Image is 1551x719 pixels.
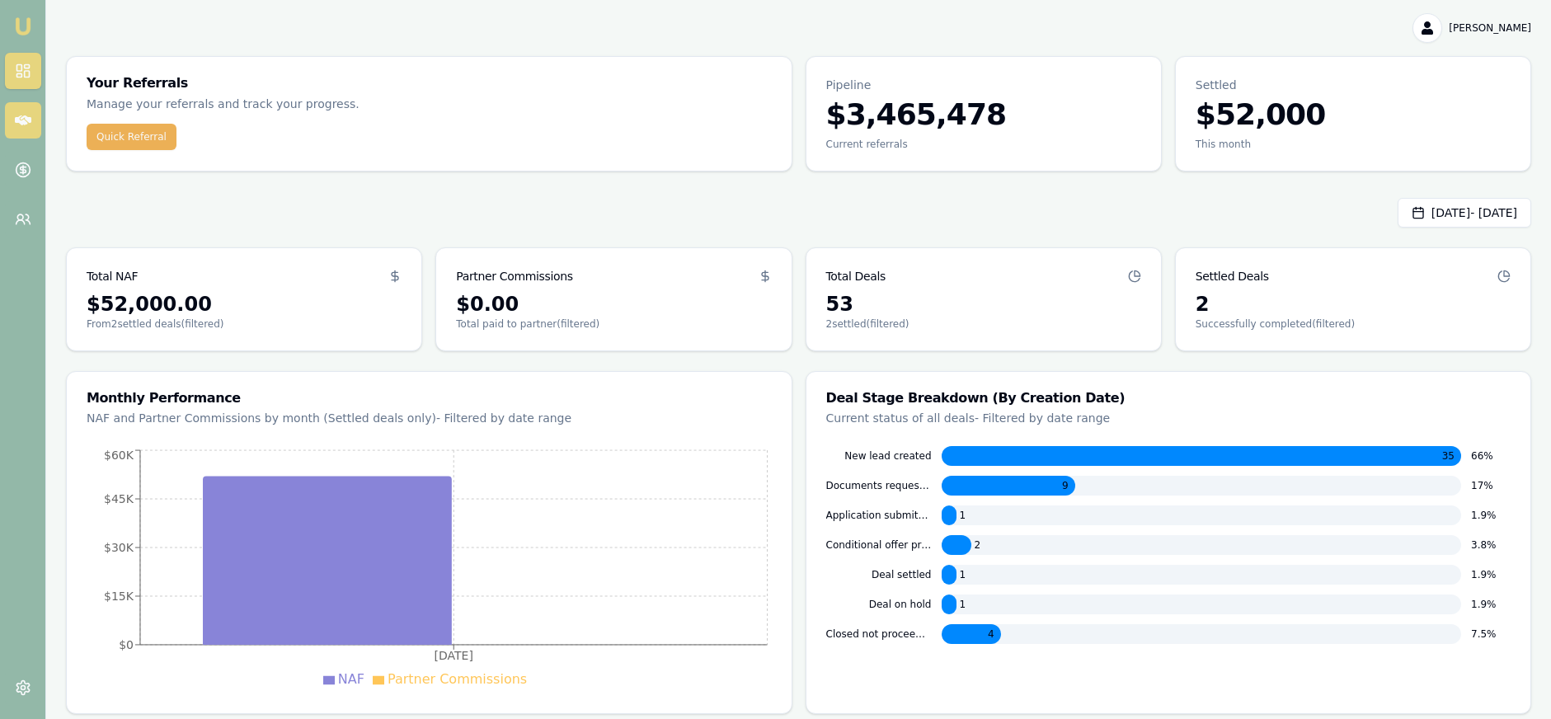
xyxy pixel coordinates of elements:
div: CONDITIONAL OFFER PROVIDED TO CLIENT [826,538,932,552]
div: 7.5 % [1471,627,1511,641]
div: $52,000.00 [87,291,402,317]
span: 1 [960,568,966,581]
tspan: $30K [104,541,134,554]
h3: Total NAF [87,268,138,284]
span: 1 [960,598,966,611]
h3: Monthly Performance [87,392,772,405]
p: Total paid to partner (filtered) [456,317,771,331]
h3: Deal Stage Breakdown (By Creation Date) [826,392,1511,405]
div: 17 % [1471,479,1511,492]
div: CLOSED NOT PROCEEDING [826,627,932,641]
span: 4 [988,627,994,641]
span: [PERSON_NAME] [1449,21,1531,35]
div: 1.9 % [1471,509,1511,522]
span: 2 [975,538,981,552]
p: Settled [1196,77,1511,93]
button: Quick Referral [87,124,176,150]
button: [DATE]- [DATE] [1398,198,1531,228]
span: 35 [1442,449,1455,463]
h3: $52,000 [1196,98,1511,131]
p: From 2 settled deals (filtered) [87,317,402,331]
div: 66 % [1471,449,1511,463]
span: 1 [960,509,966,522]
h3: Partner Commissions [456,268,572,284]
h3: Total Deals [826,268,886,284]
img: emu-icon-u.png [13,16,33,36]
div: 1.9 % [1471,568,1511,581]
div: 1.9 % [1471,598,1511,611]
div: 3.8 % [1471,538,1511,552]
div: DEAL ON HOLD [826,598,932,611]
tspan: [DATE] [435,649,473,662]
div: Current referrals [826,138,1141,151]
div: This month [1196,138,1511,151]
tspan: $45K [104,492,134,505]
div: DOCUMENTS REQUESTED FROM CLIENT [826,479,932,492]
tspan: $15K [104,590,134,603]
span: Partner Commissions [388,671,527,687]
h3: Your Referrals [87,77,772,90]
p: 2 settled (filtered) [826,317,1141,331]
p: NAF and Partner Commissions by month (Settled deals only) - Filtered by date range [87,410,772,426]
div: NEW LEAD CREATED [826,449,932,463]
tspan: $60K [104,449,134,462]
div: 2 [1196,291,1511,317]
p: Successfully completed (filtered) [1196,317,1511,331]
p: Current status of all deals - Filtered by date range [826,410,1511,426]
div: 53 [826,291,1141,317]
div: APPLICATION SUBMITTED TO LENDER [826,509,932,522]
p: Manage your referrals and track your progress. [87,95,509,114]
h3: $3,465,478 [826,98,1141,131]
span: NAF [338,671,364,687]
div: $0.00 [456,291,771,317]
span: 9 [1062,479,1069,492]
div: DEAL SETTLED [826,568,932,581]
tspan: $0 [119,638,134,651]
h3: Settled Deals [1196,268,1269,284]
p: Pipeline [826,77,1141,93]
